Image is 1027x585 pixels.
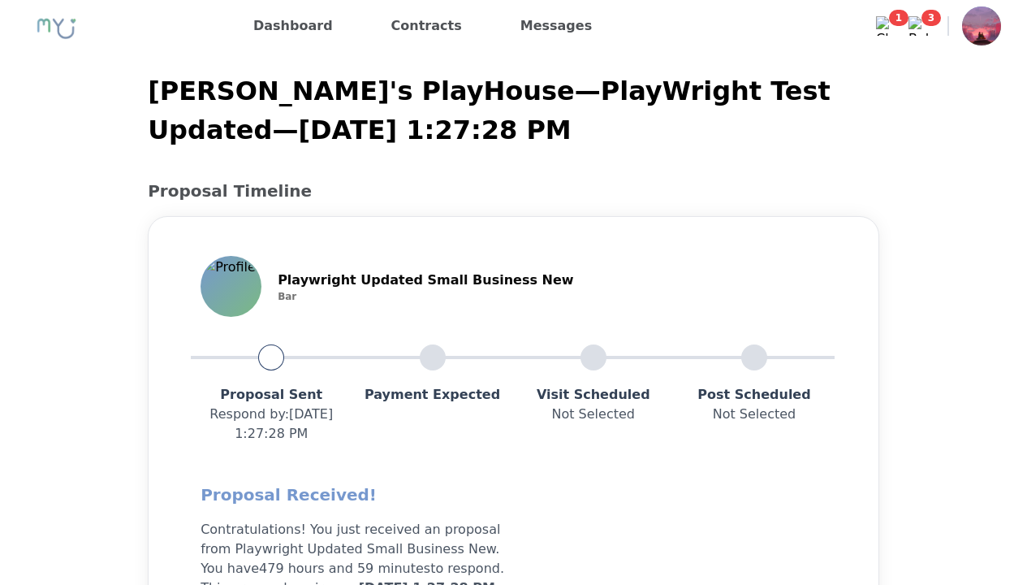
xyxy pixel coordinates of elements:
p: Respond by : [DATE] 1:27:28 PM [191,405,352,444]
span: 1 [889,10,908,26]
h2: Proposal Received! [201,483,507,507]
p: [PERSON_NAME]'s PlayHouse — PlayWright Test Updated — [DATE] 1:27:28 PM [148,71,879,149]
img: Chat [876,16,895,36]
p: Contratulations! You just received an proposal from Playwright Updated Small Business New. [201,520,507,559]
p: Bar [278,290,573,303]
h2: Proposal Timeline [148,179,879,203]
img: Profile [202,258,260,315]
p: Not Selected [513,405,674,424]
a: Dashboard [247,13,339,39]
p: Visit Scheduled [513,385,674,405]
span: 3 [921,10,941,26]
p: Not Selected [674,405,835,424]
img: Bell [908,16,928,36]
p: Playwright Updated Small Business New [278,271,573,290]
img: Profile [962,6,1001,45]
a: Messages [514,13,598,39]
a: Contracts [385,13,468,39]
p: Post Scheduled [674,385,835,405]
p: Payment Expected [352,385,512,405]
p: Proposal Sent [191,385,352,405]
